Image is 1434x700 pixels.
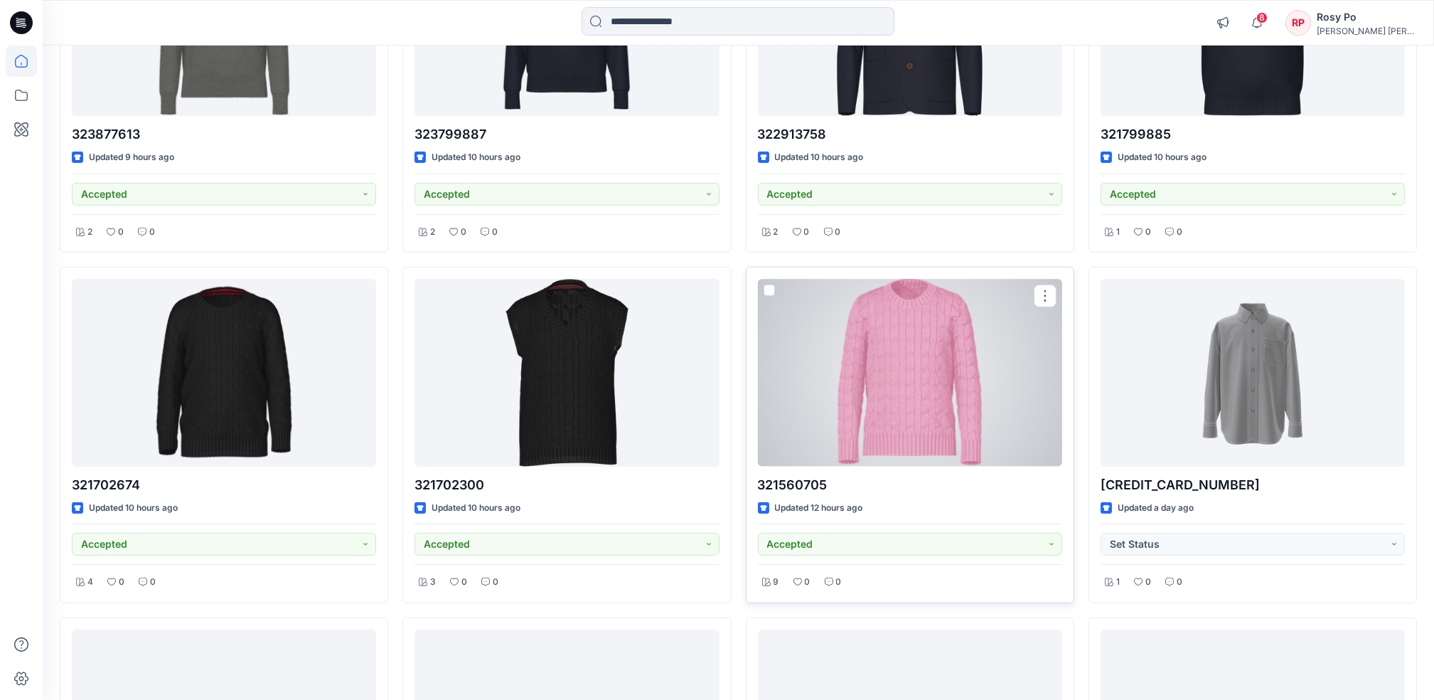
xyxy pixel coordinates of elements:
p: 2 [430,225,435,240]
a: 321702674 [72,279,376,466]
p: Updated 10 hours ago [1118,150,1206,165]
a: 321702300 [414,279,719,466]
p: 323799887 [414,124,719,144]
p: 0 [836,575,842,590]
p: 0 [804,225,810,240]
p: 0 [1145,575,1151,590]
div: RP [1285,10,1311,36]
p: 0 [805,575,810,590]
p: 4 [87,575,93,590]
p: Updated 9 hours ago [89,150,174,165]
p: 0 [461,575,467,590]
p: Updated 10 hours ago [432,150,520,165]
p: 0 [150,575,156,590]
p: Updated 12 hours ago [775,501,863,516]
p: 0 [461,225,466,240]
p: 1 [1116,225,1120,240]
p: 0 [1177,225,1182,240]
p: 321799885 [1101,124,1405,144]
p: 321560705 [758,475,1062,495]
p: Updated 10 hours ago [432,501,520,516]
div: Rosy Po [1317,9,1416,26]
div: [PERSON_NAME] [PERSON_NAME] [1317,26,1416,36]
p: Updated 10 hours ago [775,150,864,165]
p: 0 [118,225,124,240]
p: 0 [493,575,498,590]
p: 2 [774,225,778,240]
p: 3 [430,575,436,590]
p: 0 [149,225,155,240]
a: 321560705 [758,279,1062,466]
span: 8 [1256,12,1268,23]
p: 9 [774,575,779,590]
p: 0 [1145,225,1151,240]
p: 0 [119,575,124,590]
p: 321702674 [72,475,376,495]
p: 2 [87,225,92,240]
p: 0 [835,225,841,240]
p: 322913758 [758,124,1062,144]
p: 321702300 [414,475,719,495]
p: 1 [1116,575,1120,590]
a: 673078 001 322 [1101,279,1405,466]
p: Updated a day ago [1118,501,1194,516]
p: 0 [492,225,498,240]
p: [CREDIT_CARD_NUMBER] [1101,475,1405,495]
p: 323877613 [72,124,376,144]
p: Updated 10 hours ago [89,501,178,516]
p: 0 [1177,575,1182,590]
